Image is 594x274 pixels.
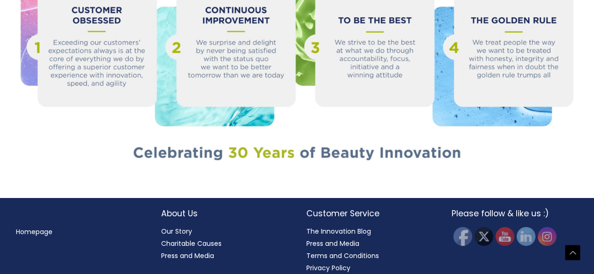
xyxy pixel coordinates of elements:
a: Press and Media [306,239,359,248]
nav: About Us [161,225,288,262]
img: Facebook [453,227,472,246]
a: Privacy Policy [306,263,350,273]
a: Charitable Causes [161,239,222,248]
nav: Menu [16,226,142,238]
a: Our Story [161,227,192,236]
a: The Innovation Blog [306,227,371,236]
h2: About Us [161,207,288,220]
h2: Customer Service [306,207,433,220]
img: Twitter [475,227,493,246]
a: Press and Media [161,251,214,260]
h2: Please follow & like us :) [452,207,578,220]
nav: Customer Service [306,225,433,274]
a: Terms and Conditions [306,251,379,260]
a: Homepage [16,227,52,236]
